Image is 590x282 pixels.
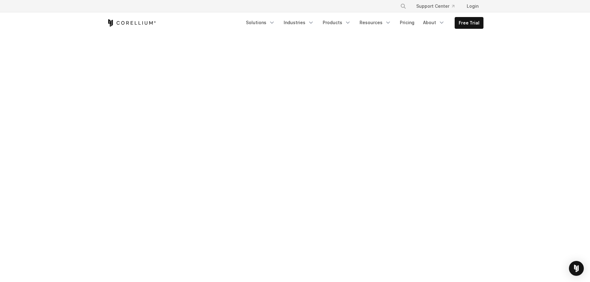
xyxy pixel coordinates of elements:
[569,261,584,276] div: Open Intercom Messenger
[242,17,483,29] div: Navigation Menu
[393,1,483,12] div: Navigation Menu
[107,19,156,27] a: Corellium Home
[419,17,448,28] a: About
[398,1,409,12] button: Search
[280,17,318,28] a: Industries
[455,17,483,28] a: Free Trial
[319,17,355,28] a: Products
[396,17,418,28] a: Pricing
[356,17,395,28] a: Resources
[242,17,279,28] a: Solutions
[411,1,459,12] a: Support Center
[462,1,483,12] a: Login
